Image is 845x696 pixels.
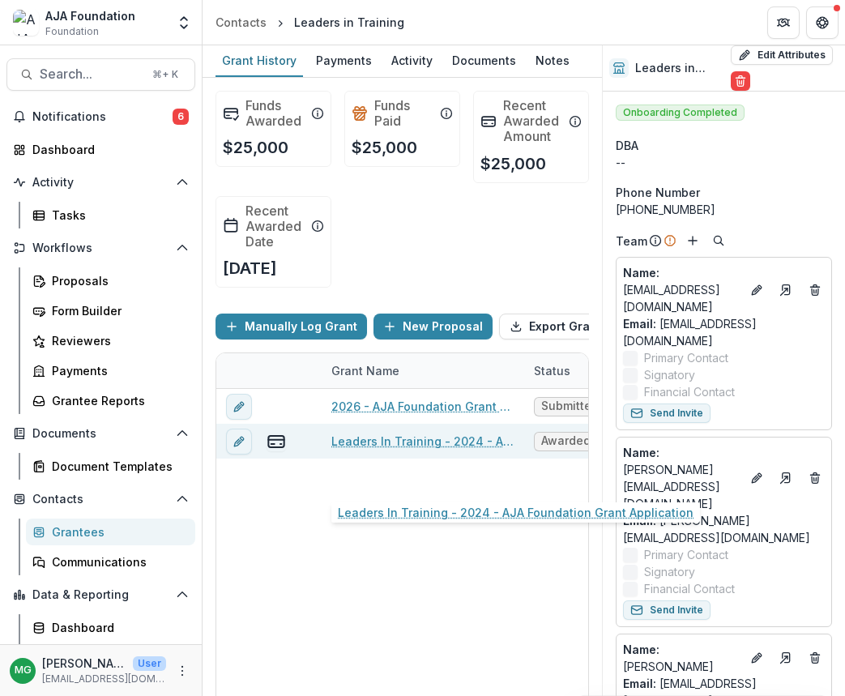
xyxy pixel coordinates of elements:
[747,648,766,668] button: Edit
[216,314,367,339] button: Manually Log Grant
[309,49,378,72] div: Payments
[223,256,277,280] p: [DATE]
[322,362,409,379] div: Grant Name
[245,203,305,250] h2: Recent Awarded Date
[32,110,173,124] span: Notifications
[26,453,195,480] a: Document Templates
[216,49,303,72] div: Grant History
[623,677,656,690] span: Email:
[6,421,195,446] button: Open Documents
[623,444,740,512] a: Name: [PERSON_NAME][EMAIL_ADDRESS][DOMAIN_NAME]
[6,235,195,261] button: Open Workflows
[499,314,655,339] button: Export Grant History
[309,45,378,77] a: Payments
[223,135,288,160] p: $25,000
[52,619,182,636] div: Dashboard
[42,655,126,672] p: [PERSON_NAME]
[26,357,195,384] a: Payments
[40,66,143,82] span: Search...
[480,152,546,176] p: $25,000
[26,202,195,228] a: Tasks
[352,135,417,160] p: $25,000
[541,399,599,413] span: Submitted
[209,11,273,34] a: Contacts
[644,580,735,597] span: Financial Contact
[524,362,580,379] div: Status
[616,184,700,201] span: Phone Number
[623,514,656,527] span: Email:
[616,137,638,154] span: DBA
[32,141,182,158] div: Dashboard
[245,98,305,129] h2: Funds Awarded
[683,231,702,250] button: Add
[747,468,766,488] button: Edit
[446,49,523,72] div: Documents
[52,362,182,379] div: Payments
[45,24,99,39] span: Foundation
[173,6,195,39] button: Open entity switcher
[6,58,195,91] button: Search...
[13,10,39,36] img: AJA Foundation
[322,353,524,388] div: Grant Name
[26,614,195,641] a: Dashboard
[805,468,825,488] button: Deletes
[709,231,728,250] button: Search
[806,6,839,39] button: Get Help
[149,66,181,83] div: ⌘ + K
[32,588,169,602] span: Data & Reporting
[541,434,591,448] span: Awarded
[773,277,799,303] a: Go to contact
[52,553,182,570] div: Communications
[26,387,195,414] a: Grantee Reports
[52,207,182,224] div: Tasks
[773,465,799,491] a: Go to contact
[216,45,303,77] a: Grant History
[26,519,195,545] a: Grantees
[385,45,439,77] a: Activity
[26,267,195,294] a: Proposals
[32,493,169,506] span: Contacts
[773,645,799,671] a: Go to contact
[6,486,195,512] button: Open Contacts
[805,280,825,300] button: Deletes
[644,563,695,580] span: Signatory
[616,154,832,171] div: --
[32,241,169,255] span: Workflows
[805,648,825,668] button: Deletes
[623,446,659,459] span: Name :
[373,314,493,339] button: New Proposal
[524,353,646,388] div: Status
[644,546,728,563] span: Primary Contact
[52,272,182,289] div: Proposals
[731,71,750,91] button: Delete
[52,302,182,319] div: Form Builder
[294,14,404,31] div: Leaders in Training
[6,136,195,163] a: Dashboard
[731,45,833,65] button: Edit Attributes
[623,315,825,349] a: Email: [EMAIL_ADDRESS][DOMAIN_NAME]
[26,297,195,324] a: Form Builder
[623,643,659,656] span: Name :
[52,332,182,349] div: Reviewers
[173,109,189,125] span: 6
[767,6,800,39] button: Partners
[616,105,745,121] span: Onboarding Completed
[623,264,740,315] a: Name: [EMAIL_ADDRESS][DOMAIN_NAME]
[216,14,267,31] div: Contacts
[32,176,169,190] span: Activity
[623,264,740,315] p: [EMAIL_ADDRESS][DOMAIN_NAME]
[374,98,433,129] h2: Funds Paid
[6,582,195,608] button: Open Data & Reporting
[623,317,656,331] span: Email:
[133,656,166,671] p: User
[529,49,576,72] div: Notes
[529,45,576,77] a: Notes
[6,169,195,195] button: Open Activity
[616,233,647,250] p: Team
[616,201,832,218] div: [PHONE_NUMBER]
[644,383,735,400] span: Financial Contact
[503,98,562,145] h2: Recent Awarded Amount
[623,600,711,620] button: Send Invite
